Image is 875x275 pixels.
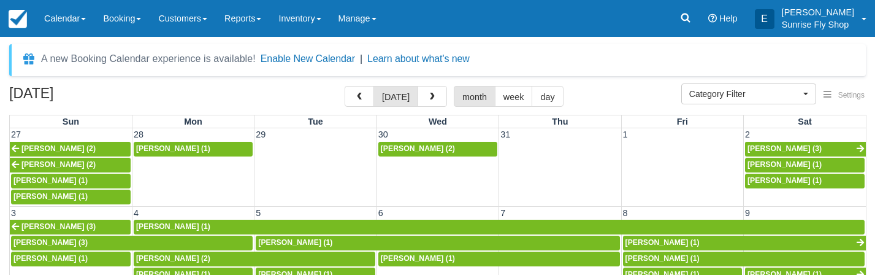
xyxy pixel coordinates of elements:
[622,130,629,139] span: 1
[454,86,495,107] button: month
[134,142,253,157] a: [PERSON_NAME] (1)
[11,190,131,204] a: [PERSON_NAME] (1)
[708,14,717,23] i: Help
[798,117,811,126] span: Sat
[838,91,865,99] span: Settings
[9,10,27,28] img: checkfront-main-nav-mini-logo.png
[13,254,88,263] span: [PERSON_NAME] (1)
[10,142,131,157] a: [PERSON_NAME] (2)
[11,236,253,250] a: [PERSON_NAME] (3)
[622,208,629,218] span: 8
[681,83,816,104] button: Category Filter
[136,254,210,263] span: [PERSON_NAME] (2)
[134,252,375,266] a: [PERSON_NAME] (2)
[10,220,131,234] a: [PERSON_NAME] (3)
[378,142,497,157] a: [PERSON_NAME] (2)
[21,144,96,153] span: [PERSON_NAME] (2)
[360,53,362,64] span: |
[134,220,865,234] a: [PERSON_NAME] (1)
[254,208,262,218] span: 5
[747,176,822,185] span: [PERSON_NAME] (1)
[258,238,332,247] span: [PERSON_NAME] (1)
[381,144,455,153] span: [PERSON_NAME] (2)
[747,160,822,169] span: [PERSON_NAME] (1)
[373,86,418,107] button: [DATE]
[21,160,96,169] span: [PERSON_NAME] (2)
[495,86,533,107] button: week
[745,174,865,188] a: [PERSON_NAME] (1)
[744,208,751,218] span: 9
[184,117,202,126] span: Mon
[499,130,511,139] span: 31
[9,86,164,109] h2: [DATE]
[10,208,17,218] span: 3
[744,130,751,139] span: 2
[381,254,455,263] span: [PERSON_NAME] (1)
[10,158,131,172] a: [PERSON_NAME] (2)
[429,117,447,126] span: Wed
[816,87,872,104] button: Settings
[532,86,563,107] button: day
[21,222,96,231] span: [PERSON_NAME] (3)
[367,53,470,64] a: Learn about what's new
[136,144,210,153] span: [PERSON_NAME] (1)
[11,252,131,266] a: [PERSON_NAME] (1)
[782,6,854,18] p: [PERSON_NAME]
[10,130,22,139] span: 27
[13,176,88,185] span: [PERSON_NAME] (1)
[625,254,700,263] span: [PERSON_NAME] (1)
[677,117,688,126] span: Fri
[63,117,79,126] span: Sun
[378,252,620,266] a: [PERSON_NAME] (1)
[377,208,384,218] span: 6
[623,252,865,266] a: [PERSON_NAME] (1)
[254,130,267,139] span: 29
[13,192,88,201] span: [PERSON_NAME] (1)
[499,208,506,218] span: 7
[377,130,389,139] span: 30
[625,238,700,247] span: [PERSON_NAME] (1)
[552,117,568,126] span: Thu
[256,236,619,250] a: [PERSON_NAME] (1)
[136,222,210,231] span: [PERSON_NAME] (1)
[747,144,822,153] span: [PERSON_NAME] (3)
[308,117,323,126] span: Tue
[719,14,738,23] span: Help
[755,9,774,29] div: E
[41,52,256,66] div: A new Booking Calendar experience is available!
[13,238,88,247] span: [PERSON_NAME] (3)
[11,174,131,188] a: [PERSON_NAME] (1)
[132,130,145,139] span: 28
[745,158,865,172] a: [PERSON_NAME] (1)
[782,18,854,31] p: Sunrise Fly Shop
[132,208,140,218] span: 4
[623,236,866,250] a: [PERSON_NAME] (1)
[261,53,355,65] button: Enable New Calendar
[689,88,800,100] span: Category Filter
[745,142,866,157] a: [PERSON_NAME] (3)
